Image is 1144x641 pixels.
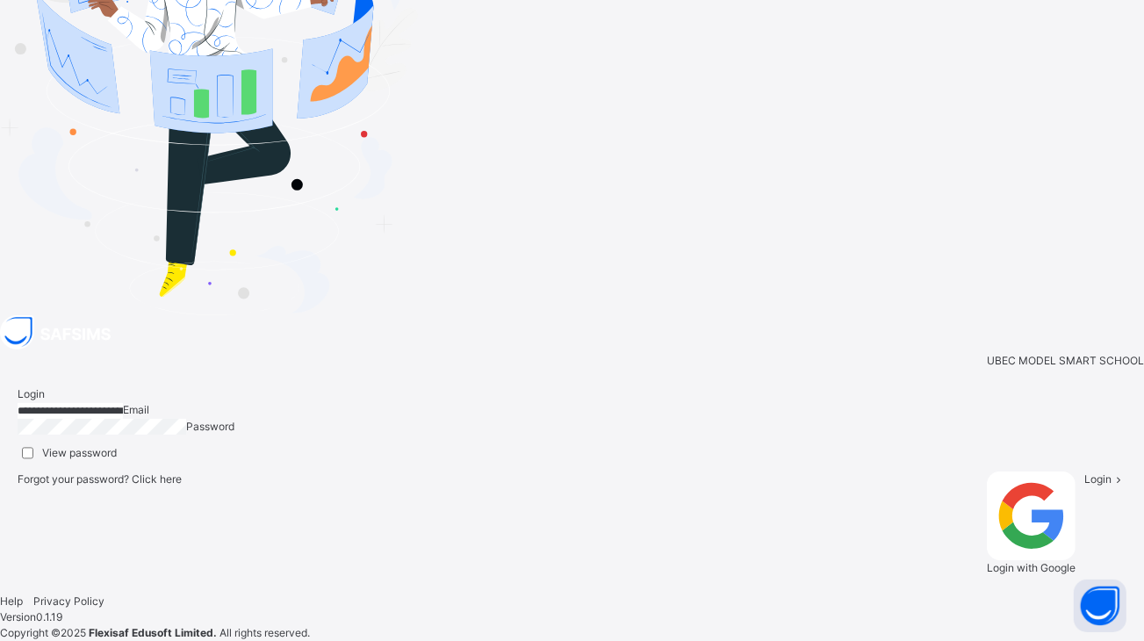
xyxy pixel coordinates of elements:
[18,387,45,400] span: Login
[18,472,182,486] span: Forgot your password?
[89,626,217,639] strong: Flexisaf Edusoft Limited.
[186,420,234,433] span: Password
[42,445,117,461] label: View password
[987,472,1076,560] img: google.396cfc9801f0270233282035f929180a.svg
[132,472,182,486] a: Click here
[1084,472,1112,486] span: Login
[1074,580,1126,632] button: Open asap
[987,353,1144,369] span: UBEC MODEL SMART SCHOOL
[987,561,1076,574] span: Login with Google
[33,594,104,608] a: Privacy Policy
[123,403,149,416] span: Email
